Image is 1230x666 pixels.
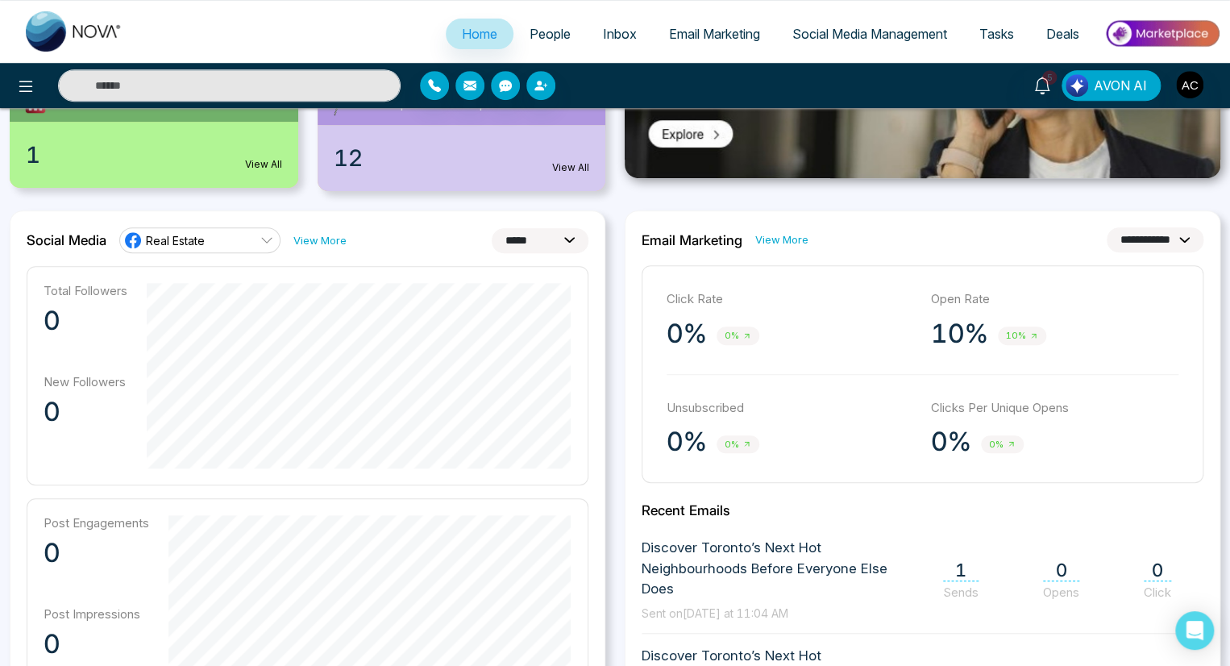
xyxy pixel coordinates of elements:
p: New Followers [44,374,127,389]
p: Click Rate [667,290,915,309]
span: Sent on [DATE] at 11:04 AM [642,606,788,620]
span: 5 [1042,70,1057,85]
img: Market-place.gif [1103,15,1220,52]
h2: Email Marketing [642,232,742,248]
a: View More [293,233,347,248]
span: Opens [1043,585,1079,600]
h2: Social Media [27,232,106,248]
p: 0% [667,426,707,458]
h2: Recent Emails [642,502,1203,518]
span: Click [1144,585,1171,600]
a: 5 [1023,70,1062,98]
span: 0 [1144,560,1171,581]
span: Email Marketing [669,26,760,42]
p: Post Engagements [44,515,149,531]
button: AVON AI [1062,70,1161,101]
a: People [513,19,587,49]
a: Email Marketing [653,19,776,49]
img: User Avatar [1176,71,1203,98]
p: 0 [44,537,149,569]
span: 0 [1043,560,1079,581]
a: Inbox [587,19,653,49]
p: 0% [931,426,971,458]
div: Open Intercom Messenger [1175,611,1214,650]
a: Deals [1030,19,1095,49]
p: Clicks Per Unique Opens [931,399,1179,418]
a: Social Media Management [776,19,963,49]
span: 0% [981,435,1024,454]
span: Deals [1046,26,1079,42]
img: Nova CRM Logo [26,11,123,52]
p: Unsubscribed [667,399,915,418]
span: 0% [717,327,759,345]
span: 10% [998,327,1046,345]
span: 1 [943,560,979,581]
span: 0% [717,435,759,454]
span: Discover Toronto’s Next Hot Neighbourhoods Before Everyone Else Does [642,538,919,600]
p: 0% [667,318,707,350]
span: Inbox [603,26,637,42]
p: 10% [931,318,988,350]
span: AVON AI [1094,76,1147,95]
p: 0 [44,305,127,337]
span: People [530,26,571,42]
span: Tasks [979,26,1014,42]
span: Social Media Management [792,26,947,42]
span: Real Estate [146,233,205,248]
a: Tasks [963,19,1030,49]
span: Sends [943,585,979,600]
a: View All [552,160,589,175]
a: View All [245,157,282,172]
span: 1 [26,138,40,172]
img: Lead Flow [1066,74,1088,97]
p: Total Followers [44,283,127,298]
a: Home [446,19,513,49]
a: Incomplete Follow Ups12View All [308,83,616,191]
span: Home [462,26,497,42]
p: Open Rate [931,290,1179,309]
p: 0 [44,628,149,660]
a: View More [755,232,808,248]
p: Post Impressions [44,606,149,622]
span: 12 [334,141,363,175]
p: 0 [44,396,127,428]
